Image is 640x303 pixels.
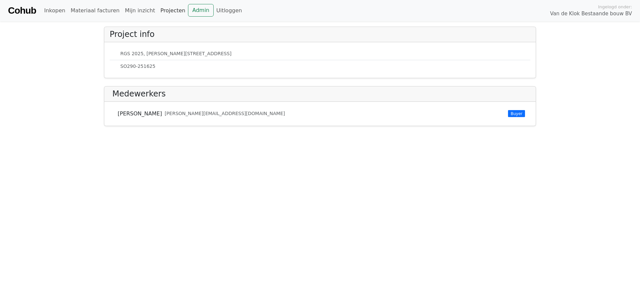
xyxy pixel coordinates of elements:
[120,63,155,70] small: SO290-251625
[550,10,632,18] span: Van de Klok Bestaande bouw BV
[214,4,245,17] a: Uitloggen
[68,4,122,17] a: Materiaal facturen
[120,50,232,57] small: RGS 2025, [PERSON_NAME][STREET_ADDRESS]
[41,4,68,17] a: Inkopen
[158,4,188,17] a: Projecten
[112,89,166,99] h4: Medewerkers
[122,4,158,17] a: Mijn inzicht
[598,4,632,10] span: Ingelogd onder:
[110,30,155,39] h4: Project info
[118,110,162,118] span: [PERSON_NAME]
[508,110,525,117] span: Buyer
[8,3,36,19] a: Cohub
[188,4,214,17] a: Admin
[165,110,285,117] small: [PERSON_NAME][EMAIL_ADDRESS][DOMAIN_NAME]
